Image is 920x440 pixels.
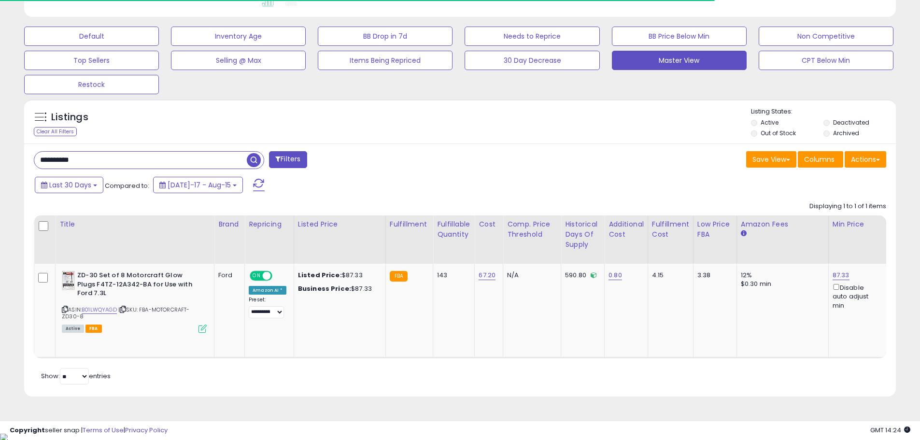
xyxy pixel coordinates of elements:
[24,51,159,70] button: Top Sellers
[51,111,88,124] h5: Listings
[833,219,882,229] div: Min Price
[652,271,686,280] div: 4.15
[10,426,168,435] div: seller snap | |
[77,271,195,300] b: ZD-30 Set of 8 Motorcraft Glow Plugs F4TZ-12A342-BA for Use with Ford 7.3L
[105,181,149,190] span: Compared to:
[10,426,45,435] strong: Copyright
[62,271,75,290] img: 416FL9dOlzL._SL40_.jpg
[759,51,893,70] button: CPT Below Min
[833,129,859,137] label: Archived
[82,306,117,314] a: B01LWQYAGD
[41,371,111,381] span: Show: entries
[34,127,77,136] div: Clear All Filters
[24,27,159,46] button: Default
[59,219,210,229] div: Title
[298,270,342,280] b: Listed Price:
[697,271,729,280] div: 3.38
[298,219,382,229] div: Listed Price
[62,325,84,333] span: All listings currently available for purchase on Amazon
[318,27,453,46] button: BB Drop in 7d
[171,51,306,70] button: Selling @ Max
[271,272,286,280] span: OFF
[153,177,243,193] button: [DATE]-17 - Aug-15
[798,151,843,168] button: Columns
[833,270,849,280] a: 87.33
[437,219,470,240] div: Fulfillable Quantity
[218,219,241,229] div: Brand
[298,271,378,280] div: $87.33
[833,282,879,310] div: Disable auto adjust min
[465,27,599,46] button: Needs to Reprice
[49,180,91,190] span: Last 30 Days
[390,271,408,282] small: FBA
[751,107,896,116] p: Listing States:
[746,151,796,168] button: Save View
[465,51,599,70] button: 30 Day Decrease
[62,271,207,332] div: ASIN:
[652,219,689,240] div: Fulfillment Cost
[741,280,821,288] div: $0.30 min
[833,118,869,127] label: Deactivated
[761,129,796,137] label: Out of Stock
[870,426,910,435] span: 2025-09-15 14:24 GMT
[251,272,263,280] span: ON
[249,219,290,229] div: Repricing
[125,426,168,435] a: Privacy Policy
[218,271,237,280] div: Ford
[479,270,495,280] a: 67.20
[171,27,306,46] button: Inventory Age
[62,306,190,320] span: | SKU: FBA-MOTORCRAFT-ZD30-8
[249,286,286,295] div: Amazon AI *
[390,219,429,229] div: Fulfillment
[269,151,307,168] button: Filters
[565,219,600,250] div: Historical Days Of Supply
[565,271,597,280] div: 590.80
[507,271,553,280] div: N/A
[298,284,351,293] b: Business Price:
[809,202,886,211] div: Displaying 1 to 1 of 1 items
[24,75,159,94] button: Restock
[741,271,821,280] div: 12%
[741,229,747,238] small: Amazon Fees.
[612,27,747,46] button: BB Price Below Min
[83,426,124,435] a: Terms of Use
[298,284,378,293] div: $87.33
[437,271,467,280] div: 143
[249,297,286,318] div: Preset:
[168,180,231,190] span: [DATE]-17 - Aug-15
[741,219,824,229] div: Amazon Fees
[697,219,733,240] div: Low Price FBA
[612,51,747,70] button: Master View
[318,51,453,70] button: Items Being Repriced
[507,219,557,240] div: Comp. Price Threshold
[845,151,886,168] button: Actions
[479,219,499,229] div: Cost
[759,27,893,46] button: Non Competitive
[804,155,835,164] span: Columns
[761,118,778,127] label: Active
[35,177,103,193] button: Last 30 Days
[609,219,644,240] div: Additional Cost
[609,270,622,280] a: 0.80
[85,325,102,333] span: FBA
